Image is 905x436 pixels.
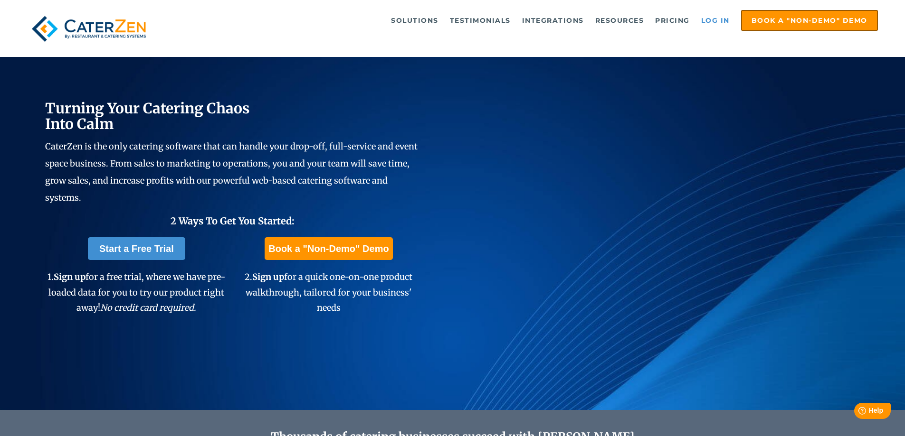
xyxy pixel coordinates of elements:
[252,271,284,282] span: Sign up
[88,237,185,260] a: Start a Free Trial
[386,11,443,30] a: Solutions
[591,11,649,30] a: Resources
[172,10,878,31] div: Navigation Menu
[45,99,250,133] span: Turning Your Catering Chaos Into Calm
[27,10,151,47] img: caterzen
[171,215,295,227] span: 2 Ways To Get You Started:
[517,11,589,30] a: Integrations
[696,11,734,30] a: Log in
[54,271,86,282] span: Sign up
[245,271,412,313] span: 2. for a quick one-on-one product walkthrough, tailored for your business' needs
[48,271,225,313] span: 1. for a free trial, where we have pre-loaded data for you to try our product right away!
[45,141,418,203] span: CaterZen is the only catering software that can handle your drop-off, full-service and event spac...
[741,10,878,31] a: Book a "Non-Demo" Demo
[650,11,695,30] a: Pricing
[100,302,196,313] em: No credit card required.
[820,399,895,426] iframe: Help widget launcher
[445,11,515,30] a: Testimonials
[265,237,392,260] a: Book a "Non-Demo" Demo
